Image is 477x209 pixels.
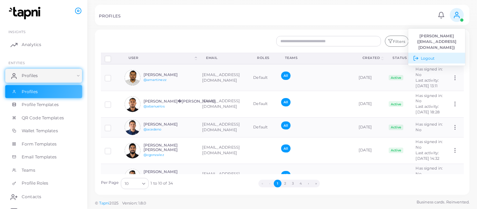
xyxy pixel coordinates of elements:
[355,64,385,91] td: [DATE]
[5,111,82,125] a: QR Code Templates
[125,70,140,85] img: avatar
[95,200,146,206] span: ©
[249,117,277,137] td: Default
[416,93,442,104] span: Has signed in: No
[101,53,121,64] th: Row-selection
[417,199,469,205] span: Business cards. Reinvented.
[416,122,442,132] span: Has signed in: No
[416,67,442,77] span: Has signed in: No
[5,124,82,137] a: Wallet Templates
[8,61,25,65] span: ENTITIES
[144,153,164,157] a: @cgonzalez
[144,99,216,104] h6: [PERSON_NAME]�[PERSON_NAME]
[22,42,41,48] span: Analytics
[198,164,249,190] td: [EMAIL_ADDRESS][DOMAIN_NAME]
[281,72,291,80] span: All
[416,166,442,176] span: Has signed in: No
[6,7,45,20] img: logo
[101,180,119,186] label: Per Page
[285,55,347,60] div: Teams
[5,85,82,98] a: Profiles
[5,164,82,177] a: Teams
[99,14,120,18] h5: PROFILES
[257,55,270,60] div: Roles
[416,78,439,88] span: Last activity: [DATE] 13:11
[297,180,304,187] button: Go to page 4
[109,200,118,206] span: 2025
[362,55,380,60] div: Created
[151,181,173,186] span: 1 to 10 of 34
[22,128,58,134] span: Wallet Templates
[5,177,82,190] a: Profile Roles
[281,180,289,187] button: Go to page 2
[125,169,140,185] img: avatar
[5,69,82,83] a: Profiles
[22,73,38,79] span: Profiles
[22,167,36,173] span: Teams
[249,164,277,190] td: Default
[5,150,82,164] a: Email Templates
[129,55,193,60] div: User
[274,180,281,187] button: Go to page 1
[355,91,385,118] td: [DATE]
[129,180,139,187] input: Search for option
[144,78,167,82] a: @amartinezz
[5,98,82,111] a: Profile Templates
[144,127,162,131] a: @acedeno
[355,117,385,137] td: [DATE]
[22,102,59,108] span: Profile Templates
[312,180,320,187] button: Go to last page
[22,194,41,200] span: Contacts
[392,55,407,60] div: Status
[355,164,385,190] td: [DATE]
[125,143,140,158] img: avatar
[144,122,195,127] h6: [PERSON_NAME]
[416,150,439,161] span: Last activity: [DATE] 14:32
[22,115,64,121] span: QR Code Templates
[281,171,291,179] span: All
[355,137,385,164] td: [DATE]
[421,55,435,61] span: Logout
[144,104,165,108] a: @abanuelos
[5,38,82,52] a: Analytics
[173,180,405,187] ul: Pagination
[125,180,129,187] span: 10
[389,148,403,153] span: Active
[144,170,195,179] h6: [PERSON_NAME] [PERSON_NAME]
[385,36,409,47] button: Filters
[304,180,312,187] button: Go to next page
[389,75,403,81] span: Active
[206,55,242,60] div: Email
[416,139,442,150] span: Has signed in: No
[389,125,403,130] span: Active
[289,180,297,187] button: Go to page 3
[121,178,149,189] div: Search for option
[99,201,110,206] a: Tapni
[198,117,249,137] td: [EMAIL_ADDRESS][DOMAIN_NAME]
[8,30,25,34] span: INSIGHTS
[5,190,82,204] a: Contacts
[22,141,57,147] span: Form Templates
[416,104,439,114] span: Last activity: [DATE] 18:28
[5,137,82,151] a: Form Templates
[198,91,249,118] td: [EMAIL_ADDRESS][DOMAIN_NAME]
[249,91,277,118] td: Default
[281,144,291,152] span: All
[198,64,249,91] td: [EMAIL_ADDRESS][DOMAIN_NAME]
[144,73,195,77] h6: [PERSON_NAME]
[281,121,291,129] span: All
[281,98,291,106] span: All
[249,64,277,91] td: Default
[198,137,249,164] td: [EMAIL_ADDRESS][DOMAIN_NAME]
[22,154,57,160] span: Email Templates
[22,89,38,95] span: Profiles
[389,101,403,107] span: Active
[22,180,48,186] span: Profile Roles
[125,119,140,135] img: avatar
[122,201,146,206] span: Version: 1.8.0
[144,143,195,152] h6: [PERSON_NAME] [PERSON_NAME]
[125,96,140,112] img: avatar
